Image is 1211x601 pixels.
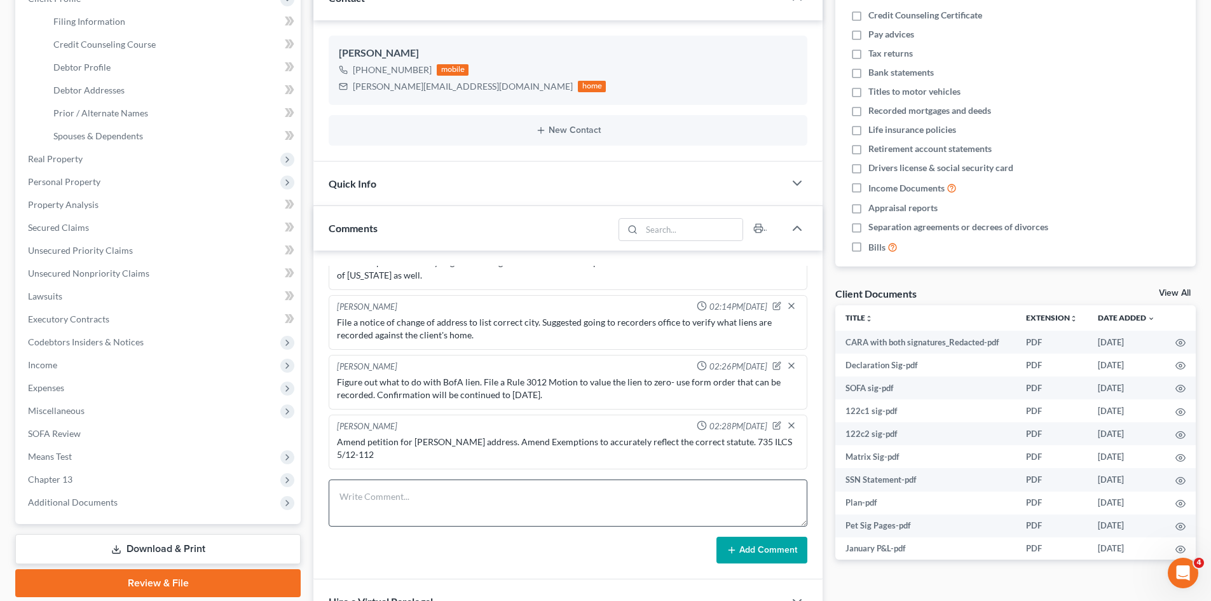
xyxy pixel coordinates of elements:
div: Client Documents [835,287,917,300]
a: Prior / Alternate Names [43,102,301,125]
td: [DATE] [1088,468,1165,491]
span: Personal Property [28,176,100,187]
td: SSN Statement-pdf [835,468,1016,491]
a: View All [1159,289,1191,298]
td: PDF [1016,537,1088,560]
td: PDF [1016,445,1088,468]
a: Debtor Addresses [43,79,301,102]
span: Miscellaneous [28,405,85,416]
td: [DATE] [1088,515,1165,537]
a: Secured Claims [18,216,301,239]
a: Property Analysis [18,193,301,216]
td: Declaration Sig-pdf [835,354,1016,376]
i: unfold_more [865,315,873,322]
td: [DATE] [1088,331,1165,354]
iframe: Intercom live chat [1168,558,1198,588]
a: Unsecured Nonpriority Claims [18,262,301,285]
a: Unsecured Priority Claims [18,239,301,262]
span: Credit Counseling Course [53,39,156,50]
span: Comments [329,222,378,234]
a: Credit Counseling Course [43,33,301,56]
td: PDF [1016,515,1088,537]
span: 02:26PM[DATE] [709,361,767,373]
a: Extensionunfold_more [1026,313,1078,322]
span: Tax returns [868,47,913,60]
div: home [578,81,606,92]
a: SOFA Review [18,422,301,445]
td: PDF [1016,492,1088,515]
i: unfold_more [1070,315,1078,322]
span: Means Test [28,451,72,462]
span: Debtor Profile [53,62,111,73]
td: PDF [1016,468,1088,491]
span: Unsecured Priority Claims [28,245,133,256]
div: Figure out what to do with BofA lien. File a Rule 3012 Motion to value the lien to zero- use form... [337,376,799,401]
td: CARA with both signatures_Redacted-pdf [835,331,1016,354]
span: Pay advices [868,28,914,41]
span: Secured Claims [28,222,89,233]
button: New Contact [339,125,797,135]
td: SOFA sig-pdf [835,376,1016,399]
a: Titleunfold_more [845,313,873,322]
span: Spouses & Dependents [53,130,143,141]
div: [PERSON_NAME] [337,361,397,373]
span: Expenses [28,382,64,393]
td: Pet Sig Pages-pdf [835,515,1016,537]
span: Unsecured Nonpriority Claims [28,268,149,279]
div: [PERSON_NAME] [337,420,397,433]
div: [PERSON_NAME] [339,46,797,61]
div: mobile [437,64,469,76]
span: Chapter 13 [28,474,72,485]
span: Filing Information [53,16,125,27]
span: Retirement account statements [868,142,992,155]
td: PDF [1016,331,1088,354]
td: [DATE] [1088,492,1165,515]
td: PDF [1016,376,1088,399]
span: Quick Info [329,177,376,190]
td: PDF [1016,354,1088,376]
span: SOFA Review [28,428,81,439]
td: [DATE] [1088,537,1165,560]
input: Search... [642,219,743,240]
td: [DATE] [1088,376,1165,399]
span: Credit Counseling Certificate [868,9,982,22]
span: Bills [868,241,886,254]
td: 122c1 sig-pdf [835,399,1016,422]
span: Executory Contracts [28,314,109,324]
td: Plan-pdf [835,492,1016,515]
a: Filing Information [43,10,301,33]
a: Executory Contracts [18,308,301,331]
span: Real Property [28,153,83,164]
span: Lawsuits [28,291,62,301]
div: [PHONE_NUMBER] [353,64,432,76]
a: Debtor Profile [43,56,301,79]
span: Bank statements [868,66,934,79]
div: File a notice of change of address to list correct city. Suggested going to recorders office to v... [337,316,799,342]
span: 02:14PM[DATE] [709,301,767,313]
td: [DATE] [1088,445,1165,468]
span: Appraisal reports [868,202,938,214]
td: [DATE] [1088,399,1165,422]
td: 122c2 sig-pdf [835,422,1016,445]
span: Debtor Addresses [53,85,125,95]
span: Income Documents [868,182,945,195]
span: Drivers license & social security card [868,162,1013,174]
span: Separation agreements or decrees of divorces [868,221,1048,233]
div: Amend petition for [PERSON_NAME] address. Amend Exemptions to accurately reflect the correct stat... [337,436,799,461]
span: Prior / Alternate Names [53,107,148,118]
div: [PERSON_NAME] [337,301,397,314]
span: Life insurance policies [868,123,956,136]
button: Add Comment [716,537,807,563]
td: PDF [1016,399,1088,422]
td: [DATE] [1088,354,1165,376]
a: Lawsuits [18,285,301,308]
td: [DATE] [1088,422,1165,445]
span: Recorded mortgages and deeds [868,104,991,117]
span: Income [28,359,57,370]
span: 02:28PM[DATE] [709,420,767,432]
td: Matrix Sig-pdf [835,445,1016,468]
i: expand_more [1147,315,1155,322]
span: Additional Documents [28,497,118,508]
a: Download & Print [15,534,301,564]
td: January P&L-pdf [835,537,1016,560]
